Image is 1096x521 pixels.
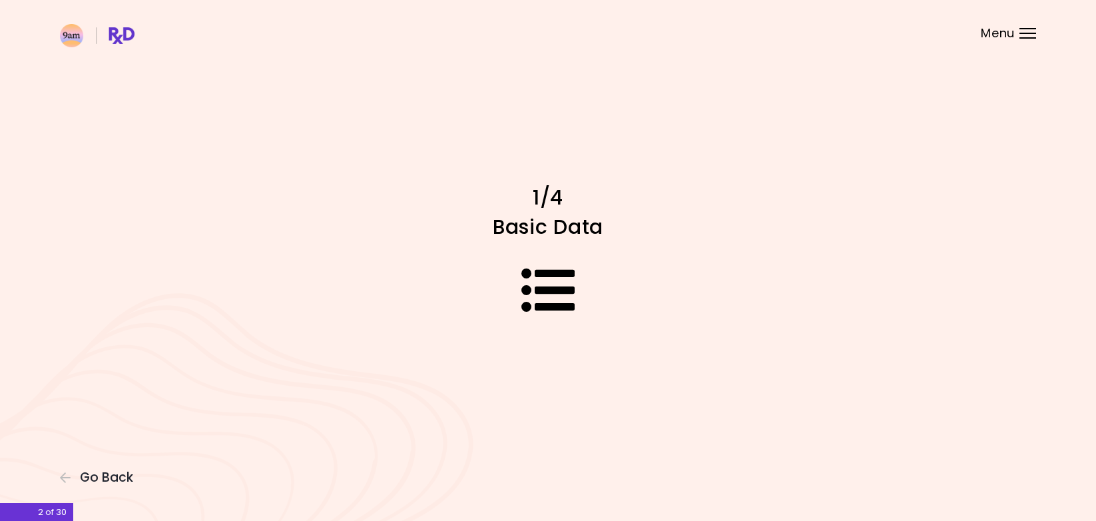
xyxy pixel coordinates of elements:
h1: 1/4 [315,185,781,211]
h1: Basic Data [315,214,781,240]
img: RxDiet [60,24,135,47]
span: Go Back [80,470,133,485]
span: Menu [981,27,1015,39]
button: Go Back [60,470,140,485]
